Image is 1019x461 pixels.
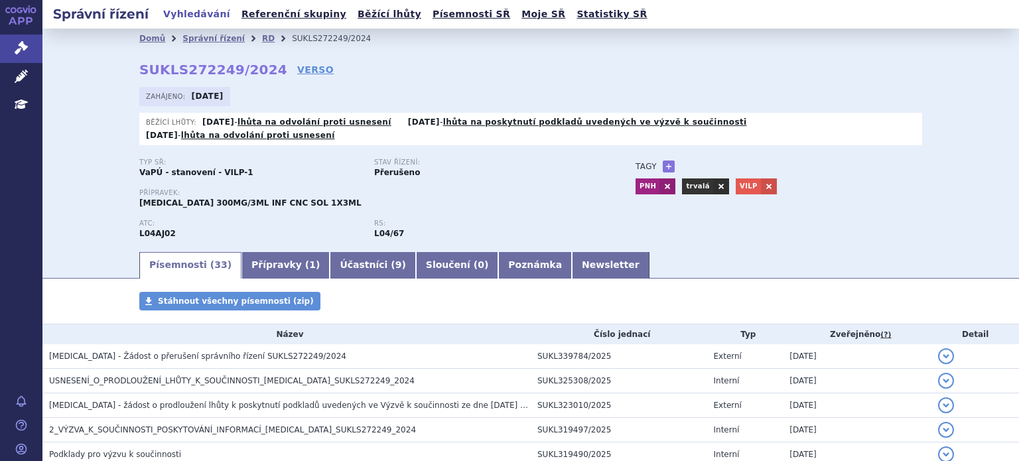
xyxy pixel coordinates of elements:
[938,373,954,389] button: detail
[931,324,1019,344] th: Detail
[139,220,361,228] p: ATC:
[139,252,241,279] a: Písemnosti (33)
[158,296,314,306] span: Stáhnout všechny písemnosti (zip)
[139,34,165,43] a: Domů
[49,450,181,459] span: Podklady pro výzvu k součinnosti
[354,5,425,23] a: Běžící lhůty
[146,131,178,140] strong: [DATE]
[139,198,362,208] span: [MEDICAL_DATA] 300MG/3ML INF CNC SOL 1X3ML
[374,229,404,238] strong: ravulizumab
[783,393,931,418] td: [DATE]
[181,131,335,140] a: lhůta na odvolání proti usnesení
[531,393,707,418] td: SUKL323010/2025
[714,450,740,459] span: Interní
[636,178,659,194] a: PNH
[714,376,740,385] span: Interní
[139,62,287,78] strong: SUKLS272249/2024
[531,324,707,344] th: Číslo jednací
[238,117,391,127] a: lhůta na odvolání proti usnesení
[49,376,415,385] span: USNESENÍ_O_PRODLOUŽENÍ_LHŮTY_K_SOUČINNOSTI_ULTOMIRIS_SUKLS272249_2024
[408,117,440,127] strong: [DATE]
[139,159,361,166] p: Typ SŘ:
[374,159,596,166] p: Stav řízení:
[443,117,747,127] a: lhůta na poskytnutí podkladů uvedených ve výzvě k součinnosti
[714,352,742,361] span: Externí
[682,178,713,194] a: trvalá
[938,397,954,413] button: detail
[374,220,596,228] p: RS:
[297,63,334,76] a: VERSO
[714,425,740,434] span: Interní
[309,259,316,270] span: 1
[214,259,227,270] span: 33
[573,5,651,23] a: Statistiky SŘ
[714,401,742,410] span: Externí
[238,5,350,23] a: Referenční skupiny
[783,324,931,344] th: Zveřejněno
[663,161,675,172] a: +
[146,117,199,127] span: Běžící lhůty:
[531,418,707,442] td: SUKL319497/2025
[139,292,320,310] a: Stáhnout všechny písemnosti (zip)
[241,252,330,279] a: Přípravky (1)
[636,159,657,174] h3: Tagy
[517,5,569,23] a: Moje SŘ
[395,259,402,270] span: 9
[736,178,761,194] a: VILP
[478,259,484,270] span: 0
[938,422,954,438] button: detail
[146,130,335,141] p: -
[416,252,498,279] a: Sloučení (0)
[262,34,275,43] a: RD
[707,324,783,344] th: Typ
[49,425,416,434] span: 2_VÝZVA_K_SOUČINNOSTI_POSKYTOVÁNÍ_INFORMACÍ_ULTOMIRIS_SUKLS272249_2024
[330,252,415,279] a: Účastníci (9)
[192,92,224,101] strong: [DATE]
[49,401,660,410] span: Ultomiris - žádost o prodloužení lhůty k poskytnutí podkladů uvedených ve Výzvě k součinnosti ze ...
[42,5,159,23] h2: Správní řízení
[42,324,531,344] th: Název
[202,117,234,127] strong: [DATE]
[49,352,346,361] span: Ultomiris - Žádost o přerušení správního řízení SUKLS272249/2024
[783,369,931,393] td: [DATE]
[292,29,388,48] li: SUKLS272249/2024
[572,252,649,279] a: Newsletter
[498,252,572,279] a: Poznámka
[202,117,391,127] p: -
[139,168,253,177] strong: VaPÚ - stanovení - VILP-1
[146,91,188,101] span: Zahájeno:
[938,348,954,364] button: detail
[783,344,931,369] td: [DATE]
[880,330,891,340] abbr: (?)
[139,229,176,238] strong: RAVULIZUMAB
[408,117,747,127] p: -
[783,418,931,442] td: [DATE]
[374,168,420,177] strong: Přerušeno
[531,369,707,393] td: SUKL325308/2025
[139,189,609,197] p: Přípravek:
[182,34,245,43] a: Správní řízení
[531,344,707,369] td: SUKL339784/2025
[429,5,514,23] a: Písemnosti SŘ
[159,5,234,23] a: Vyhledávání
